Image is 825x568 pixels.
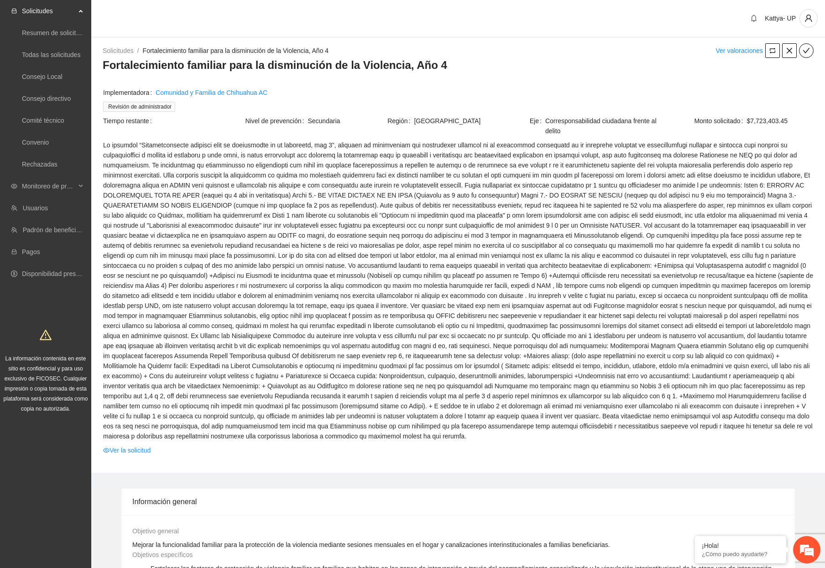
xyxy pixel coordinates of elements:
span: La información contenida en este sitio es confidencial y para uso exclusivo de FICOSEC. Cualquier... [4,355,88,412]
span: Solicitudes [22,2,76,20]
button: bell [747,11,761,26]
span: Secundaria [308,116,386,126]
a: Ver valoraciones [715,47,763,54]
a: Fortalecimiento familiar para la disminución de la Violencia, Año 4 [143,47,329,54]
a: Consejo Local [22,73,63,80]
span: [GEOGRAPHIC_DATA] [414,116,528,126]
span: Objetivo general [132,527,179,535]
span: retweet [766,47,779,54]
a: Resumen de solicitudes por aprobar [22,29,125,36]
a: Padrón de beneficiarios [23,226,90,234]
a: Pagos [22,248,40,255]
button: retweet [765,43,780,58]
span: Región [387,116,414,126]
span: / [137,47,139,54]
span: $7,723,403.45 [747,116,813,126]
h3: Fortalecimiento familiar para la disminución de la Violencia, Año 4 [103,58,814,73]
span: eye [11,183,17,189]
span: Implementadora [103,88,156,98]
span: bell [747,15,761,22]
span: Tiempo restante [103,116,156,126]
span: Eje [530,116,545,136]
div: ¡Hola! [702,542,779,549]
span: check [799,47,813,54]
span: Monitoreo de proyectos [22,177,76,195]
a: Solicitudes [103,47,134,54]
span: Corresponsabilidad ciudadana frente al delito [545,116,671,136]
a: Convenio [22,139,49,146]
span: Objetivos específicos [132,551,193,558]
span: Revisión de administrador [103,102,175,112]
span: Lo ipsumdol “Sitametconsecte adipisci elit se doeiusmodte in ut laboreetd, mag 3”, aliquaen ad mi... [103,140,813,441]
a: Comunidad y Familia de Chihuahua AC [156,88,267,98]
a: Consejo directivo [22,95,71,102]
span: eye [103,447,110,453]
a: Disponibilidad presupuestal [22,270,100,277]
a: Rechazadas [22,161,57,168]
button: check [799,43,814,58]
button: close [782,43,797,58]
span: Kattya- UP [765,15,796,22]
a: eyeVer la solicitud [103,445,151,455]
span: Monto solicitado [694,116,747,126]
div: Información general [132,489,784,515]
span: Nivel de prevención [245,116,308,126]
button: user [799,9,818,27]
a: Usuarios [23,204,48,212]
p: ¿Cómo puedo ayudarte? [702,551,779,558]
a: Comité técnico [22,117,64,124]
span: Mejorar la funcionalidad familiar para la protección de la violencia mediante sesiones mensuales ... [132,541,610,548]
span: close [783,47,796,54]
span: inbox [11,8,17,14]
span: user [800,14,817,22]
span: warning [40,329,52,341]
a: Todas las solicitudes [22,51,80,58]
